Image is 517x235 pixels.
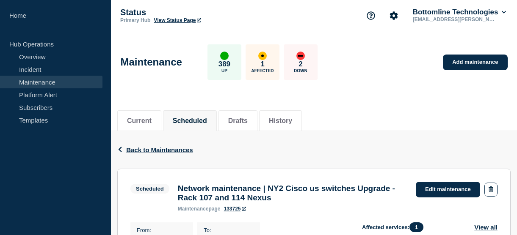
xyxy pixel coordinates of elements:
div: up [220,52,229,60]
span: Back to Maintenances [126,146,193,153]
p: 389 [218,60,230,68]
a: Edit maintenance [416,182,480,197]
div: affected [258,52,267,60]
button: Bottomline Technologies [411,8,508,16]
a: 133725 [224,206,246,212]
span: 1 [409,222,423,232]
p: 2 [299,60,302,68]
p: Up [221,68,227,73]
button: View all [474,222,498,232]
h1: Maintenance [121,56,182,68]
a: View Status Page [154,17,201,23]
h3: Network maintenance | NY2 Cisco us switches Upgrade - Rack 107 and 114 Nexus [178,184,407,202]
span: maintenance [178,206,209,212]
p: Down [294,68,307,73]
button: History [269,117,292,125]
p: Affected [251,68,274,73]
p: Status [120,8,290,17]
button: Current [127,117,152,125]
a: Add maintenance [443,55,507,70]
p: [EMAIL_ADDRESS][PERSON_NAME][DOMAIN_NAME] [411,16,499,22]
button: Account settings [385,7,403,25]
button: Scheduled [173,117,207,125]
p: Primary Hub [120,17,150,23]
button: Back to Maintenances [117,146,193,153]
p: 1 [260,60,264,68]
button: Drafts [228,117,248,125]
p: To : [204,227,254,233]
p: From : [137,227,187,233]
div: down [296,52,305,60]
button: Support [362,7,380,25]
p: page [178,206,221,212]
span: Scheduled [130,184,169,194]
span: Affected services: [362,222,428,232]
